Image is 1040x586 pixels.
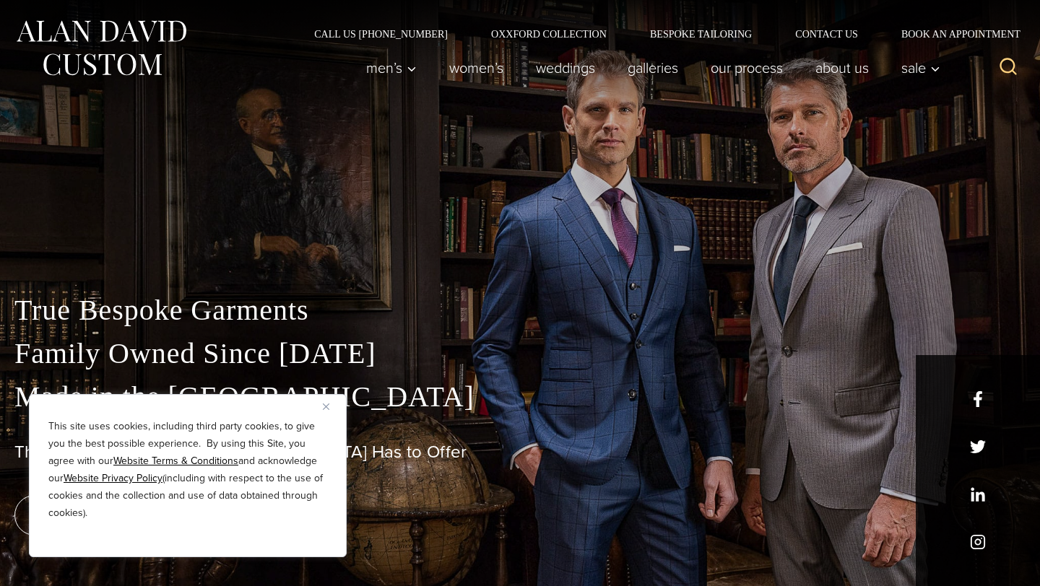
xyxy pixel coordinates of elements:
[292,29,1026,39] nav: Secondary Navigation
[64,471,162,486] a: Website Privacy Policy
[14,495,217,535] a: book an appointment
[799,53,885,82] a: About Us
[612,53,695,82] a: Galleries
[14,16,188,80] img: Alan David Custom
[991,51,1026,85] button: View Search Form
[323,398,340,415] button: Close
[773,29,880,39] a: Contact Us
[433,53,520,82] a: Women’s
[628,29,773,39] a: Bespoke Tailoring
[113,453,238,468] a: Website Terms & Conditions
[901,61,940,75] span: Sale
[14,289,1026,419] p: True Bespoke Garments Family Owned Since [DATE] Made in the [GEOGRAPHIC_DATA]
[292,29,469,39] a: Call Us [PHONE_NUMBER]
[366,61,417,75] span: Men’s
[880,29,1026,39] a: Book an Appointment
[323,403,329,410] img: Close
[520,53,612,82] a: weddings
[14,442,1026,463] h1: The Best Custom Suits [GEOGRAPHIC_DATA] Has to Offer
[48,418,327,522] p: This site uses cookies, including third party cookies, to give you the best possible experience. ...
[695,53,799,82] a: Our Process
[469,29,628,39] a: Oxxford Collection
[350,53,948,82] nav: Primary Navigation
